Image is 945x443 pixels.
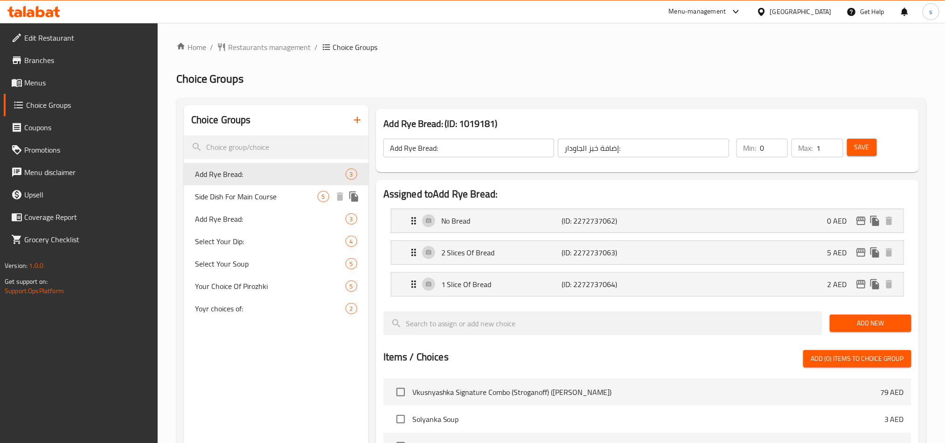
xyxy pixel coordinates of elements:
[315,42,318,53] li: /
[383,116,911,131] h3: Add Rye Bread: (ID: 1019181)
[391,209,903,232] div: Expand
[827,215,854,226] p: 0 AED
[383,268,911,300] li: Expand
[669,6,726,17] div: Menu-management
[868,277,882,291] button: duplicate
[176,42,926,53] nav: breadcrumb
[562,215,642,226] p: (ID: 2272737062)
[24,189,150,200] span: Upsell
[195,236,346,247] span: Select Your Dip:
[29,260,43,272] span: 1.0.0
[854,277,868,291] button: edit
[24,211,150,223] span: Coverage Report
[798,142,813,154] p: Max:
[412,414,884,425] span: Solyanka Soup
[184,135,368,159] input: search
[4,139,158,161] a: Promotions
[383,237,911,268] li: Expand
[195,258,346,269] span: Select Your Soup
[383,187,911,201] h2: Assigned to Add Rye Bread:
[882,277,896,291] button: delete
[24,167,150,178] span: Menu disclaimer
[4,228,158,251] a: Grocery Checklist
[743,142,756,154] p: Min:
[4,206,158,228] a: Coverage Report
[184,208,368,230] div: Add Rye Bread:3
[195,281,346,292] span: Your Choice Of Pirozhki
[4,183,158,206] a: Upsell
[770,7,832,17] div: [GEOGRAPHIC_DATA]
[318,192,329,201] span: 5
[383,205,911,237] li: Expand
[441,215,562,226] p: No Bread
[855,141,869,153] span: Save
[346,304,357,313] span: 2
[4,116,158,139] a: Coupons
[195,169,346,180] span: Add Rye Bread:
[830,315,911,332] button: Add New
[24,144,150,155] span: Promotions
[391,409,410,429] span: Select choice
[4,94,158,116] a: Choice Groups
[441,279,562,290] p: 1 Slice Of Bread
[854,246,868,260] button: edit
[176,68,243,89] span: Choice Groups
[412,387,880,398] span: Vkusnyashka Signature Combo (Stroganoff) ([PERSON_NAME])
[346,213,357,225] div: Choices
[383,350,449,364] h2: Items / Choices
[333,42,378,53] span: Choice Groups
[882,246,896,260] button: delete
[854,214,868,228] button: edit
[24,122,150,133] span: Coupons
[333,190,347,204] button: delete
[4,27,158,49] a: Edit Restaurant
[391,241,903,264] div: Expand
[24,234,150,245] span: Grocery Checklist
[346,236,357,247] div: Choices
[880,387,904,398] p: 79 AED
[346,282,357,291] span: 5
[4,71,158,94] a: Menus
[4,161,158,183] a: Menu disclaimer
[176,42,206,53] a: Home
[837,317,904,329] span: Add New
[5,275,48,288] span: Get support on:
[868,214,882,228] button: duplicate
[5,285,64,297] a: Support.OpsPlatform
[346,260,357,268] span: 5
[346,237,357,246] span: 4
[24,55,150,66] span: Branches
[827,247,854,258] p: 5 AED
[5,260,28,272] span: Version:
[811,353,904,365] span: Add (0) items to choice group
[391,382,410,402] span: Select choice
[191,113,251,127] h2: Choice Groups
[391,273,903,296] div: Expand
[184,297,368,320] div: Yoyr choices of:2
[868,246,882,260] button: duplicate
[184,253,368,275] div: Select Your Soup5
[318,191,329,202] div: Choices
[24,77,150,88] span: Menus
[346,170,357,179] span: 3
[562,279,642,290] p: (ID: 2272737064)
[210,42,213,53] li: /
[346,281,357,292] div: Choices
[847,139,877,156] button: Save
[929,7,932,17] span: s
[184,185,368,208] div: Side Dish For Main Course5deleteduplicate
[4,49,158,71] a: Branches
[347,190,361,204] button: duplicate
[346,215,357,224] span: 3
[195,213,346,225] span: Add Rye Bread:
[184,163,368,185] div: Add Rye Bread:3
[217,42,311,53] a: Restaurants management
[26,99,150,111] span: Choice Groups
[803,350,911,367] button: Add (0) items to choice group
[562,247,642,258] p: (ID: 2272737063)
[827,279,854,290] p: 2 AED
[184,230,368,253] div: Select Your Dip:4
[346,258,357,269] div: Choices
[195,303,346,314] span: Yoyr choices of:
[24,32,150,43] span: Edit Restaurant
